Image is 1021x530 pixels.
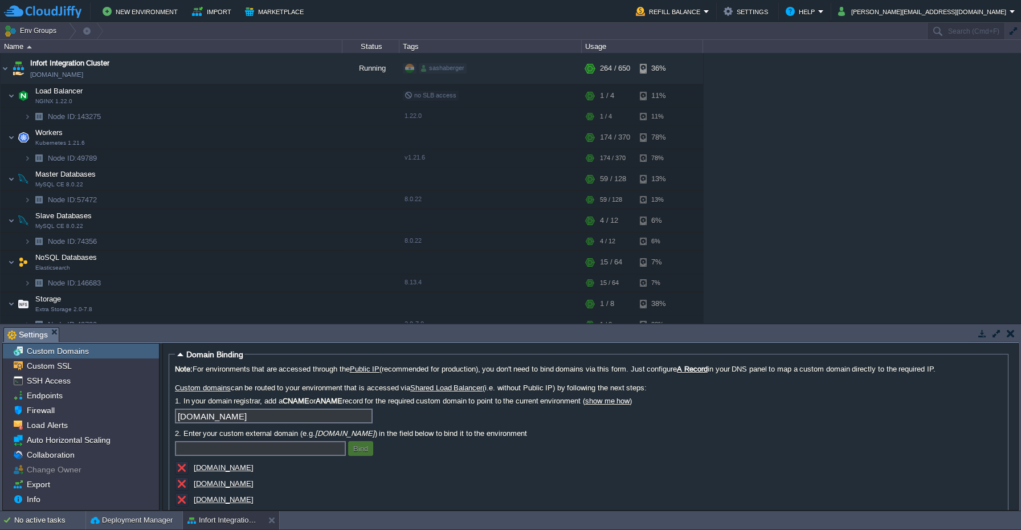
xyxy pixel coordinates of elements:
[24,450,76,460] a: Collaboration
[582,40,703,53] div: Usage
[640,126,677,149] div: 78%
[315,429,375,438] i: [DOMAIN_NAME]
[48,237,77,246] span: Node ID:
[175,384,231,392] a: Custom domains
[31,108,47,125] img: AMDAwAAAACH5BAEAAAAALAAAAAABAAEAAAICRAEAOw==
[640,274,677,292] div: 7%
[405,237,422,244] span: 8.0.22
[24,274,31,292] img: AMDAwAAAACH5BAEAAAAALAAAAAABAAEAAAICRAEAOw==
[24,464,83,475] a: Change Owner
[24,479,52,490] a: Export
[187,515,259,526] button: Infort Integration Cluster
[600,292,614,315] div: 1 / 8
[186,350,243,359] span: Domain Binding
[15,209,31,232] img: AMDAwAAAACH5BAEAAAAALAAAAAABAAEAAAICRAEAOw==
[194,463,254,472] u: [DOMAIN_NAME]
[35,140,85,146] span: Kubernetes 1.21.6
[24,346,91,356] a: Custom Domains
[175,397,1002,405] label: 1. In your domain registrar, add a or record for the required custom domain to point to the curre...
[1,53,10,84] img: AMDAwAAAACH5BAEAAAAALAAAAAABAAEAAAICRAEAOw==
[600,126,630,149] div: 174 / 370
[405,92,456,99] span: no SLB access
[48,279,77,287] span: Node ID:
[47,237,99,246] span: 74356
[419,63,467,74] div: sashaberger
[175,429,1002,438] label: 2. Enter your custom external domain (e.g. ) in the field below to bind it to the environment
[30,58,109,69] a: Infort Integration Cluster
[677,365,708,373] u: A Record
[35,223,83,230] span: MySQL CE 8.0.22
[47,195,99,205] a: Node ID:57472
[31,316,47,333] img: AMDAwAAAACH5BAEAAAAALAAAAAABAAEAAAICRAEAOw==
[8,251,15,274] img: AMDAwAAAACH5BAEAAAAALAAAAAABAAEAAAICRAEAOw==
[640,292,677,315] div: 38%
[34,252,99,262] span: NoSQL Databases
[24,376,72,386] a: SSH Access
[7,328,48,342] span: Settings
[175,384,1002,392] label: can be routed to your environment that is accessed via (i.e. without Public IP) by following the ...
[47,320,99,329] span: 49790
[585,397,630,405] a: show me how
[34,87,84,95] a: Load BalancerNGINX 1.22.0
[194,479,254,488] a: [DOMAIN_NAME]
[8,84,15,107] img: AMDAwAAAACH5BAEAAAAALAAAAAABAAEAAAICRAEAOw==
[600,84,614,107] div: 1 / 4
[405,154,425,161] span: v1.21.6
[838,5,1010,18] button: [PERSON_NAME][EMAIL_ADDRESS][DOMAIN_NAME]
[342,53,399,84] div: Running
[640,84,677,107] div: 11%
[34,211,93,220] a: Slave DatabasesMySQL CE 8.0.22
[47,112,103,121] a: Node ID:143275
[15,251,31,274] img: AMDAwAAAACH5BAEAAAAALAAAAAABAAEAAAICRAEAOw==
[640,168,677,190] div: 13%
[600,209,618,232] div: 4 / 12
[35,306,92,313] span: Extra Storage 2.0-7.8
[35,181,83,188] span: MySQL CE 8.0.22
[8,209,15,232] img: AMDAwAAAACH5BAEAAAAALAAAAAABAAEAAAICRAEAOw==
[15,168,31,190] img: AMDAwAAAACH5BAEAAAAALAAAAAABAAEAAAICRAEAOw==
[34,169,97,179] span: Master Databases
[48,112,77,121] span: Node ID:
[600,251,622,274] div: 15 / 64
[8,292,15,315] img: AMDAwAAAACH5BAEAAAAALAAAAAABAAEAAAICRAEAOw==
[405,112,422,119] span: 1.22.0
[175,365,1002,373] label: For environments that are accessed through the (recommended for production), you don't need to bi...
[973,484,1010,519] iframe: chat widget
[724,5,771,18] button: Settings
[31,149,47,167] img: AMDAwAAAACH5BAEAAAAALAAAAAABAAEAAAICRAEAOw==
[24,390,64,401] a: Endpoints
[24,191,31,209] img: AMDAwAAAACH5BAEAAAAALAAAAAABAAEAAAICRAEAOw==
[600,168,626,190] div: 59 / 128
[15,84,31,107] img: AMDAwAAAACH5BAEAAAAALAAAAAABAAEAAAICRAEAOw==
[600,233,615,250] div: 4 / 12
[640,209,677,232] div: 6%
[1,40,342,53] div: Name
[600,274,619,292] div: 15 / 64
[31,191,47,209] img: AMDAwAAAACH5BAEAAAAALAAAAAABAAEAAAICRAEAOw==
[400,40,581,53] div: Tags
[103,5,181,18] button: New Environment
[34,170,97,178] a: Master DatabasesMySQL CE 8.0.22
[24,494,42,504] a: Info
[405,320,424,327] span: 2.0-7.8
[47,195,99,205] span: 57472
[600,53,630,84] div: 264 / 650
[47,112,103,121] span: 143275
[786,5,818,18] button: Help
[350,443,371,454] button: Bind
[192,5,235,18] button: Import
[316,397,342,405] b: ANAME
[48,195,77,204] span: Node ID:
[24,405,56,415] a: Firewall
[600,108,612,125] div: 1 / 4
[24,316,31,333] img: AMDAwAAAACH5BAEAAAAALAAAAAABAAEAAAICRAEAOw==
[24,108,31,125] img: AMDAwAAAACH5BAEAAAAALAAAAAABAAEAAAICRAEAOw==
[640,191,677,209] div: 13%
